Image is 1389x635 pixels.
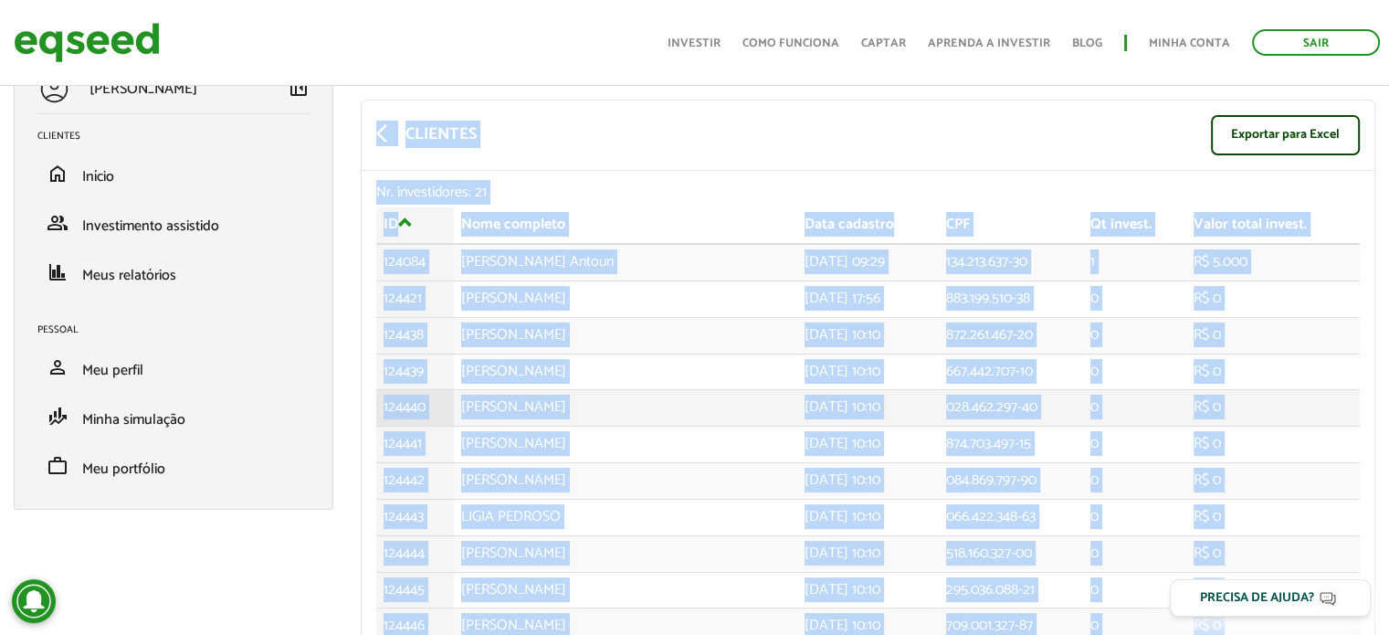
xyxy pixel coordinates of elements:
td: R$ 0 [1186,463,1360,500]
span: Início [82,164,114,189]
p: Clientes [405,125,477,145]
td: [PERSON_NAME] [454,354,798,390]
td: R$ 5.000 [1186,244,1360,280]
a: Sair [1252,29,1380,56]
td: 872.261.467-20 [939,317,1083,354]
td: 124439 [376,354,453,390]
td: 0 [1083,427,1186,463]
td: [DATE] 10:10 [797,354,939,390]
span: arrow_back_ios [376,122,398,144]
li: Investimento assistido [24,198,323,248]
span: home [47,163,68,185]
h2: Pessoal [37,324,323,335]
td: R$ 0 [1186,317,1360,354]
td: 0 [1083,390,1186,427]
td: 124445 [376,572,453,609]
td: [DATE] 10:10 [797,317,939,354]
span: finance_mode [47,406,68,428]
td: 124084 [376,244,453,280]
td: R$ 0 [1186,499,1360,535]
td: 124421 [376,280,453,317]
a: Data cadastro [805,217,894,232]
img: EqSeed [14,18,160,67]
td: [DATE] 09:29 [797,244,939,280]
td: 0 [1083,317,1186,354]
span: Investimento assistido [82,214,219,238]
span: finance [47,261,68,283]
td: R$ 0 [1186,427,1360,463]
td: R$ 0 [1186,390,1360,427]
td: [PERSON_NAME] [454,535,798,572]
td: 066.422.348-63 [939,499,1083,535]
span: work [47,455,68,477]
a: ID [384,215,413,232]
td: [DATE] 10:10 [797,572,939,609]
td: [DATE] 10:10 [797,535,939,572]
li: Meus relatórios [24,248,323,297]
td: [DATE] 10:10 [797,390,939,427]
td: R$ 0 [1186,354,1360,390]
td: R$ 0 [1186,572,1360,609]
td: 0 [1083,535,1186,572]
td: 295.036.088-21 [939,572,1083,609]
span: left_panel_close [288,77,310,99]
td: [PERSON_NAME] [454,463,798,500]
a: finance_modeMinha simulação [37,406,310,428]
td: [PERSON_NAME] Antoun [454,244,798,280]
td: 0 [1083,463,1186,500]
td: 124438 [376,317,453,354]
td: [PERSON_NAME] [454,390,798,427]
a: workMeu portfólio [37,455,310,477]
td: 883.199.510-38 [939,280,1083,317]
td: 124440 [376,390,453,427]
a: Aprenda a investir [928,37,1050,49]
a: Minha conta [1149,37,1230,49]
td: R$ 0 [1186,535,1360,572]
td: 874.703.497-15 [939,427,1083,463]
th: Qt invest. [1083,207,1186,244]
td: 0 [1083,280,1186,317]
a: Blog [1072,37,1102,49]
a: Colapsar menu [288,77,310,102]
td: 084.869.797-90 [939,463,1083,500]
td: 0 [1083,354,1186,390]
div: Nr. investidores: 21 [376,185,1360,200]
span: Meu portfólio [82,457,165,482]
th: CPF [939,207,1083,244]
span: group [47,212,68,234]
a: arrow_back_ios [376,122,398,148]
td: [DATE] 10:10 [797,499,939,535]
td: 1 [1083,244,1186,280]
a: Exportar para Excel [1211,115,1360,155]
li: Início [24,149,323,198]
a: Investir [668,37,721,49]
td: [DATE] 10:10 [797,463,939,500]
td: [PERSON_NAME] [454,427,798,463]
td: [DATE] 10:10 [797,427,939,463]
span: Meus relatórios [82,263,176,288]
span: Minha simulação [82,407,185,432]
p: [PERSON_NAME] [89,80,197,98]
li: Minha simulação [24,392,323,441]
td: 124443 [376,499,453,535]
td: [DATE] 17:56 [797,280,939,317]
li: Meu perfil [24,343,323,392]
a: groupInvestimento assistido [37,212,310,234]
td: 124444 [376,535,453,572]
td: 0 [1083,499,1186,535]
th: Valor total invest. [1186,207,1360,244]
td: 518.160.327-00 [939,535,1083,572]
td: [PERSON_NAME] [454,317,798,354]
td: 028.462.297-40 [939,390,1083,427]
a: Captar [861,37,906,49]
a: homeInício [37,163,310,185]
li: Meu portfólio [24,441,323,491]
td: LIGIA PEDROSO [454,499,798,535]
td: 134.213.637-30 [939,244,1083,280]
td: [PERSON_NAME] [454,280,798,317]
td: [PERSON_NAME] [454,572,798,609]
td: 124441 [376,427,453,463]
a: financeMeus relatórios [37,261,310,283]
td: 0 [1083,572,1186,609]
span: person [47,356,68,378]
